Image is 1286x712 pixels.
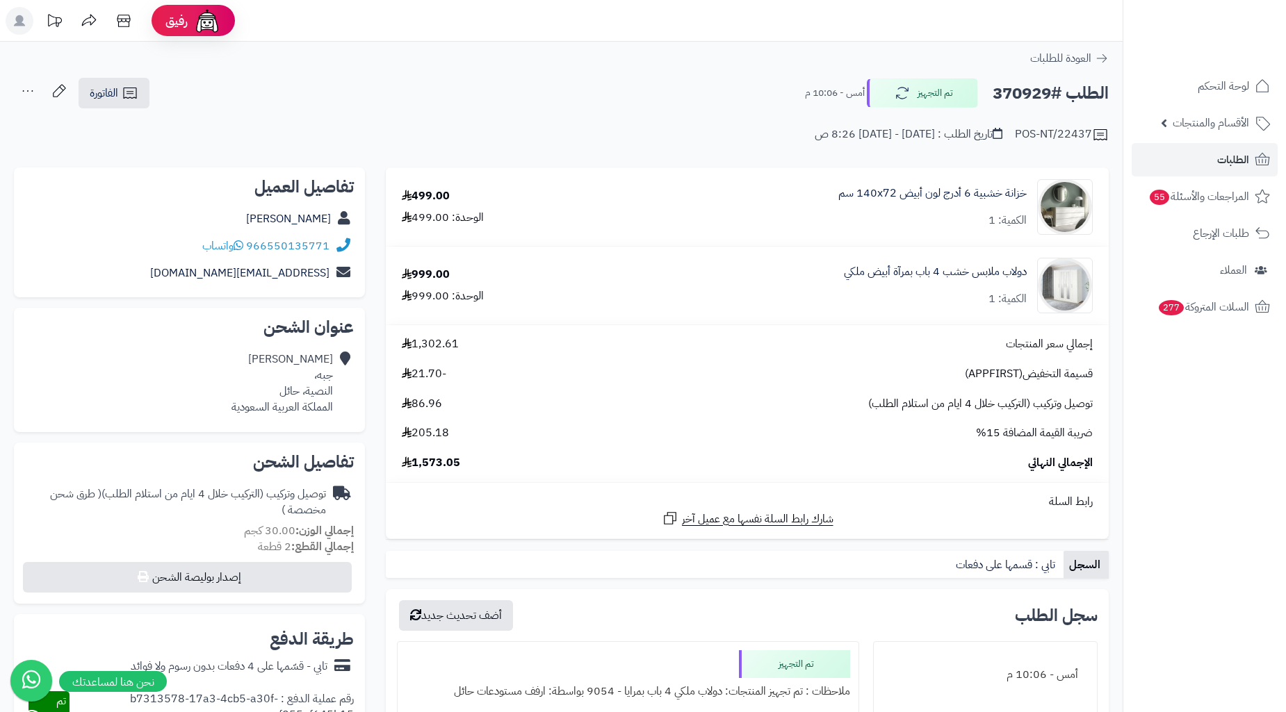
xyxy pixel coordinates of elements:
[246,238,329,254] a: 966550135771
[1220,260,1247,280] span: العملاء
[1028,455,1093,471] span: الإجمالي النهائي
[25,319,354,336] h2: عنوان الشحن
[1132,69,1278,103] a: لوحة التحكم
[1198,76,1249,96] span: لوحة التحكم
[1038,179,1092,235] img: 1746709299-1702541934053-68567865785768-1000x1000-90x90.jpg
[993,79,1109,108] h2: الطلب #370929
[815,126,1002,142] div: تاريخ الطلب : [DATE] - [DATE] 8:26 ص
[165,13,188,29] span: رفيق
[402,288,484,304] div: الوحدة: 999.00
[739,650,850,678] div: تم التجهيز
[838,185,1027,201] a: خزانة خشبية 6 أدرج لون أبيض 140x72 سم
[1217,150,1249,169] span: الطلبات
[988,213,1027,229] div: الكمية: 1
[662,510,833,527] a: شارك رابط السلة نفسها مع عميل آخر
[1148,187,1249,206] span: المراجعات والأسئلة
[50,486,326,518] span: ( طرق شحن مخصصة )
[402,336,459,352] span: 1,302.61
[25,179,354,195] h2: تفاصيل العميل
[1015,607,1098,624] h3: سجل الطلب
[402,267,450,283] div: 999.00
[1064,551,1109,579] a: السجل
[402,425,449,441] span: 205.18
[270,631,354,647] h2: طريقة الدفع
[131,659,327,674] div: تابي - قسّمها على 4 دفعات بدون رسوم ولا فوائد
[976,425,1093,441] span: ضريبة القيمة المضافة 15%
[867,78,978,108] button: تم التجهيز
[244,522,354,539] small: 30.00 كجم
[231,351,333,415] div: [PERSON_NAME] جبه، النصية، حائل المملكة العربية السعودية
[23,562,352,593] button: إصدار بوليصة الشحن
[258,538,354,555] small: 2 قطعة
[399,600,513,631] button: أضف تحديث جديد
[1173,113,1249,133] span: الأقسام والمنتجات
[25,454,354,470] h2: تفاصيل الشحن
[1193,224,1249,243] span: طلبات الإرجاع
[882,661,1089,688] div: أمس - 10:06 م
[90,85,118,101] span: الفاتورة
[79,78,149,108] a: الفاتورة
[1132,143,1278,176] a: الطلبات
[402,366,446,382] span: -21.70
[950,551,1064,579] a: تابي : قسمها على دفعات
[988,291,1027,307] div: الكمية: 1
[1030,50,1091,67] span: العودة للطلبات
[844,264,1027,280] a: دولاب ملابس خشب 4 باب بمرآة أبيض ملكي
[402,455,460,471] span: 1,573.05
[150,265,329,281] a: [EMAIL_ADDRESS][DOMAIN_NAME]
[1150,190,1169,205] span: 55
[805,86,865,100] small: أمس - 10:06 م
[295,522,354,539] strong: إجمالي الوزن:
[1006,336,1093,352] span: إجمالي سعر المنتجات
[291,538,354,555] strong: إجمالي القطع:
[1132,217,1278,250] a: طلبات الإرجاع
[1015,126,1109,143] div: POS-NT/22437
[1157,297,1249,317] span: السلات المتروكة
[202,238,243,254] a: واتساب
[1030,50,1109,67] a: العودة للطلبات
[402,188,450,204] div: 499.00
[965,366,1093,382] span: قسيمة التخفيض(APPFIRST)
[37,7,72,38] a: تحديثات المنصة
[25,486,326,518] div: توصيل وتركيب (التركيب خلال 4 ايام من استلام الطلب)
[1132,290,1278,324] a: السلات المتروكة277
[402,396,442,412] span: 86.96
[1132,254,1278,287] a: العملاء
[193,7,221,35] img: ai-face.png
[1159,300,1184,315] span: 277
[868,396,1093,412] span: توصيل وتركيب (التركيب خلال 4 ايام من استلام الطلب)
[682,511,833,527] span: شارك رابط السلة نفسها مع عميل آخر
[391,494,1103,510] div: رابط السلة
[402,210,484,226] div: الوحدة: 499.00
[1038,258,1092,313] img: 1733065084-1-90x90.jpg
[1132,180,1278,213] a: المراجعات والأسئلة55
[406,678,850,705] div: ملاحظات : تم تجهيز المنتجات: دولاب ملكي 4 باب بمرايا - 9054 بواسطة: ارفف مستودعات حائل
[246,210,331,227] a: [PERSON_NAME]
